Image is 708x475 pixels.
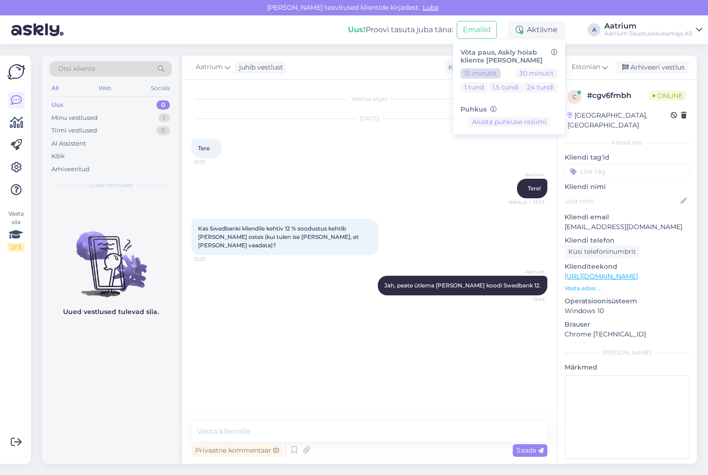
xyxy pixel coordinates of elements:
span: 13:46 [510,296,545,303]
span: 13:37 [194,159,229,166]
div: [GEOGRAPHIC_DATA], [GEOGRAPHIC_DATA] [567,111,671,130]
div: Privaatne kommentaar [191,444,283,457]
p: Kliendi email [565,212,689,222]
p: Chrome [TECHNICAL_ID] [565,329,689,339]
button: 24 tundi [523,82,558,92]
div: Proovi tasuta juba täna: [348,24,453,35]
p: Windows 10 [565,306,689,316]
span: Luba [420,3,441,12]
p: Kliendi telefon [565,236,689,245]
input: Lisa tag [565,164,689,178]
a: AatriumAatrium Sisustuskaubamaja AS [604,22,702,37]
span: Tere [198,145,210,152]
img: No chats [42,215,179,299]
span: Estonian [572,62,600,72]
div: Vestlus algas [191,95,547,103]
span: c [573,93,577,100]
button: Emailid [457,21,497,39]
img: Askly Logo [7,63,25,81]
div: [DATE] [191,114,547,123]
span: 13:37 [194,256,229,263]
div: A [588,23,601,36]
div: 1 [158,113,170,123]
span: Nähtud ✓ 13:37 [509,199,545,206]
button: 1.5 tundi [489,82,523,92]
div: 0 [156,126,170,135]
h6: Puhkus [460,105,558,113]
div: Tiimi vestlused [51,126,97,135]
div: Küsi telefoninumbrit [565,245,640,258]
div: Arhiveeri vestlus [616,61,688,74]
div: Uus [51,100,64,110]
p: Uued vestlused tulevad siia. [63,307,159,317]
p: Operatsioonisüsteem [565,296,689,306]
div: All [50,82,60,94]
div: [PERSON_NAME] [565,349,689,357]
div: Aktiivne [508,21,565,38]
div: Aatrium Sisustuskaubamaja AS [604,30,692,37]
div: Klient [445,63,467,72]
button: 30 minutit [516,68,558,78]
div: juhib vestlust [235,63,283,72]
p: Brauser [565,320,689,329]
span: Aatrium [510,171,545,178]
div: Socials [149,82,172,94]
div: 2 / 3 [7,243,24,251]
span: Aatrium [196,62,223,72]
p: Kliendi tag'id [565,153,689,162]
div: # cgv6fmbh [587,90,649,101]
h6: Võta paus, Askly hoiab kliente [PERSON_NAME] [460,49,558,64]
span: Jah, peate ütlema [PERSON_NAME] koodi Swedbank 12. [384,282,541,289]
b: Uus! [348,25,366,34]
div: Aatrium [604,22,692,30]
div: Arhiveeritud [51,165,90,174]
span: Saada [517,446,544,454]
div: Minu vestlused [51,113,98,123]
a: [URL][DOMAIN_NAME] [565,272,638,280]
p: Märkmed [565,363,689,372]
span: Otsi kliente [58,64,95,74]
p: Kliendi nimi [565,182,689,192]
div: Kliendi info [565,139,689,147]
span: Kas Swedbanki kliendile kehtiv 12 % soodustus kehtib [PERSON_NAME] ostes (kui tulen ise [PERSON_N... [198,225,360,249]
p: Vaata edasi ... [565,284,689,293]
input: Lisa nimi [565,196,679,206]
div: AI Assistent [51,139,86,148]
div: Vaata siia [7,210,24,251]
span: Online [649,91,687,101]
button: 1 tund [460,82,488,92]
div: Web [97,82,113,94]
p: [EMAIL_ADDRESS][DOMAIN_NAME] [565,222,689,232]
p: Klienditeekond [565,262,689,272]
span: Uued vestlused [89,181,133,189]
button: 15 minutit [460,68,501,78]
span: Tere! [528,185,541,192]
button: Alusta puhkuse režiimi [468,117,550,127]
div: 0 [156,100,170,110]
div: Kõik [51,152,65,161]
span: Aatrium [510,268,545,275]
